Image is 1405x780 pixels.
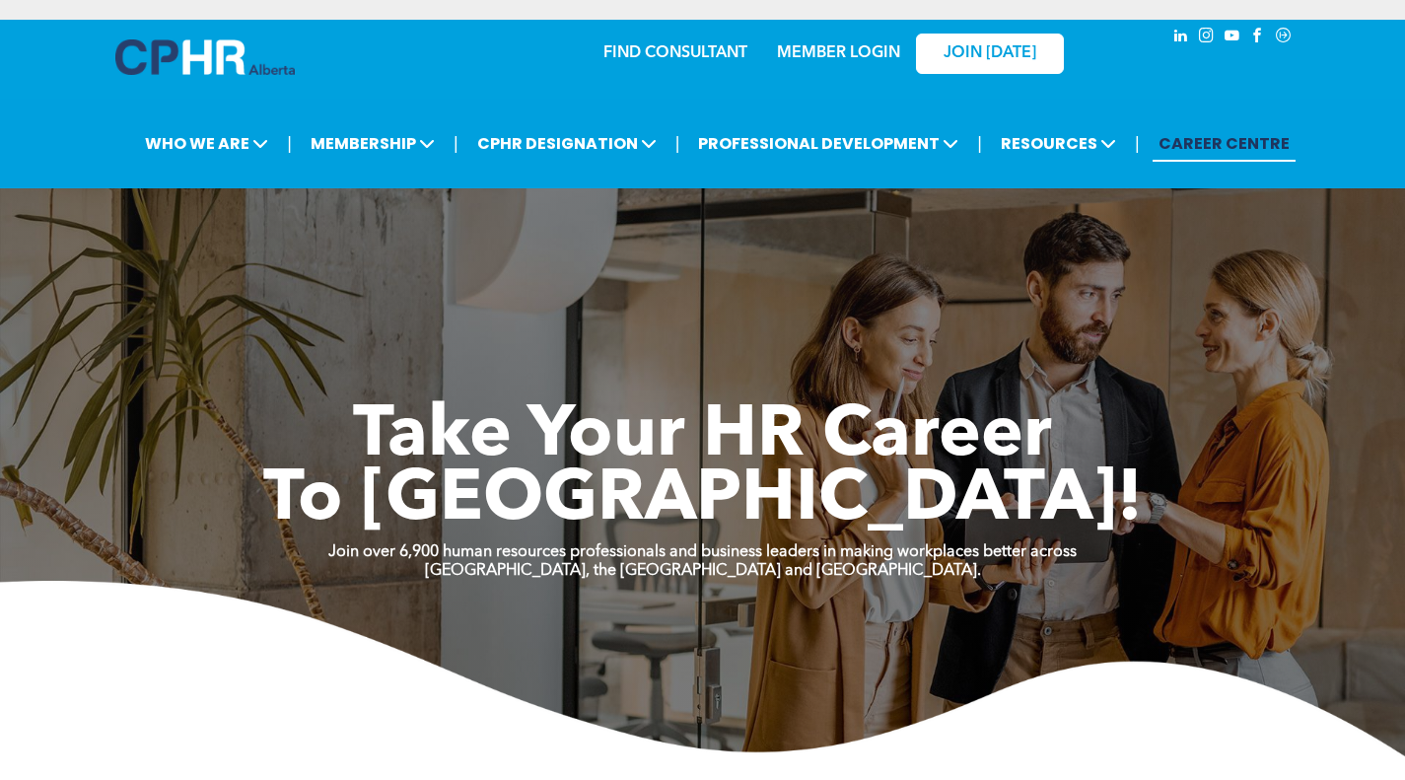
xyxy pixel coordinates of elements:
[675,123,680,164] li: |
[454,123,458,164] li: |
[425,563,981,579] strong: [GEOGRAPHIC_DATA], the [GEOGRAPHIC_DATA] and [GEOGRAPHIC_DATA].
[305,125,441,162] span: MEMBERSHIP
[139,125,274,162] span: WHO WE ARE
[263,465,1143,536] span: To [GEOGRAPHIC_DATA]!
[1273,25,1295,51] a: Social network
[1170,25,1192,51] a: linkedin
[995,125,1122,162] span: RESOURCES
[692,125,964,162] span: PROFESSIONAL DEVELOPMENT
[777,45,900,61] a: MEMBER LOGIN
[1247,25,1269,51] a: facebook
[328,544,1077,560] strong: Join over 6,900 human resources professionals and business leaders in making workplaces better ac...
[603,45,747,61] a: FIND CONSULTANT
[1222,25,1243,51] a: youtube
[471,125,663,162] span: CPHR DESIGNATION
[1153,125,1296,162] a: CAREER CENTRE
[353,401,1052,472] span: Take Your HR Career
[1135,123,1140,164] li: |
[977,123,982,164] li: |
[287,123,292,164] li: |
[916,34,1064,74] a: JOIN [DATE]
[1196,25,1218,51] a: instagram
[944,44,1036,63] span: JOIN [DATE]
[115,39,295,75] img: A blue and white logo for cp alberta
